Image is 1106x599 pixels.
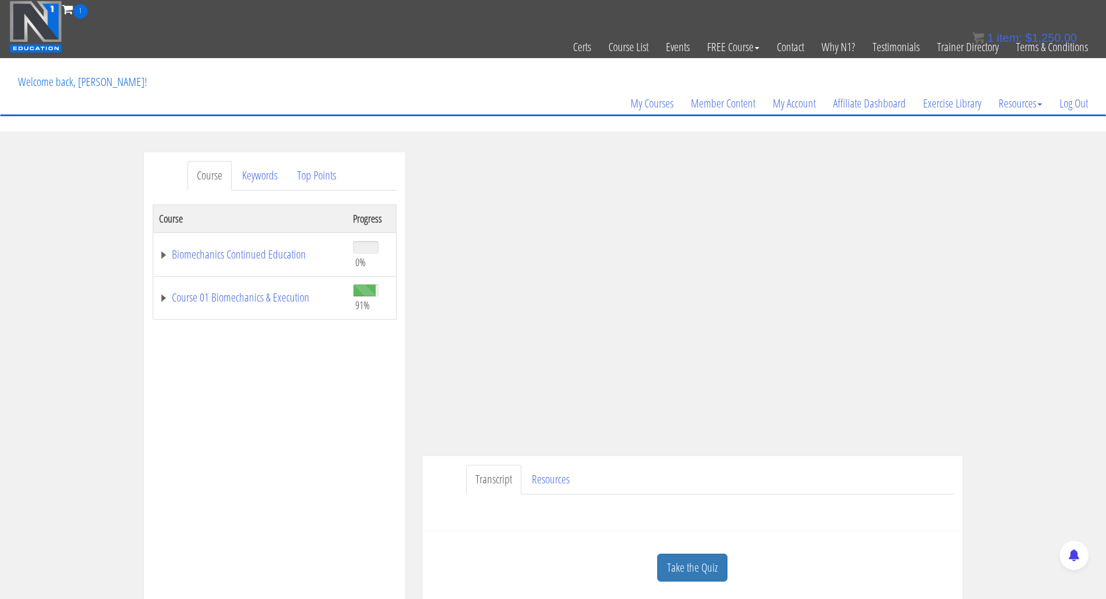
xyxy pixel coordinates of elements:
a: Transcript [466,465,521,494]
a: Why N1? [813,19,864,76]
a: My Account [764,76,824,131]
a: Certs [564,19,600,76]
span: 0% [355,256,366,268]
th: Course [153,205,347,232]
a: Resources [990,76,1051,131]
a: Trainer Directory [928,19,1007,76]
th: Progress [347,205,396,232]
a: Course 01 Biomechanics & Execution [159,292,341,303]
img: n1-education [9,1,62,53]
a: Course [188,161,232,191]
img: icon11.png [972,32,984,44]
a: Top Points [288,161,345,191]
a: Log Out [1051,76,1097,131]
a: Events [657,19,698,76]
a: Contact [768,19,813,76]
span: 1 [73,4,88,19]
a: Biomechanics Continued Education [159,249,341,260]
span: item: [997,31,1022,44]
a: Member Content [682,76,764,131]
span: $ [1025,31,1032,44]
a: Exercise Library [914,76,990,131]
span: 1 [987,31,993,44]
a: Affiliate Dashboard [824,76,914,131]
bdi: 1,250.00 [1025,31,1077,44]
a: 1 item: $1,250.00 [972,31,1077,44]
a: Take the Quiz [657,554,727,582]
a: FREE Course [698,19,768,76]
a: My Courses [622,76,682,131]
span: 91% [355,299,370,311]
p: Welcome back, [PERSON_NAME]! [9,59,156,105]
a: 1 [62,1,88,17]
a: Testimonials [864,19,928,76]
a: Terms & Conditions [1007,19,1097,76]
a: Course List [600,19,657,76]
a: Keywords [233,161,287,191]
a: Resources [523,465,579,494]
